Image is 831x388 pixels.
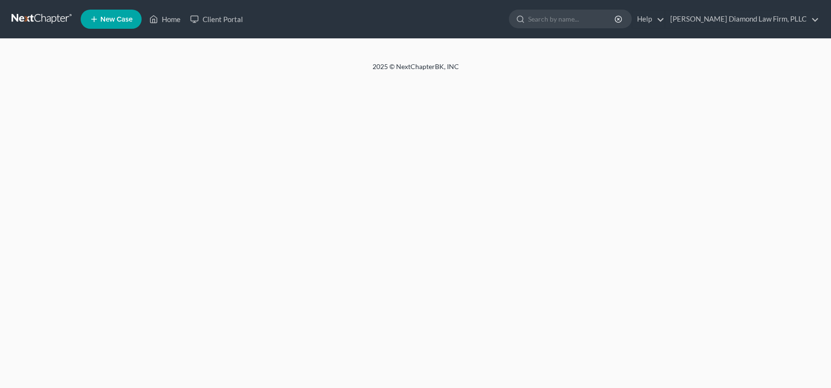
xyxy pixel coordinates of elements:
[665,11,819,28] a: [PERSON_NAME] Diamond Law Firm, PLLC
[100,16,132,23] span: New Case
[528,10,616,28] input: Search by name...
[185,11,248,28] a: Client Portal
[145,11,185,28] a: Home
[632,11,664,28] a: Help
[142,62,689,79] div: 2025 © NextChapterBK, INC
